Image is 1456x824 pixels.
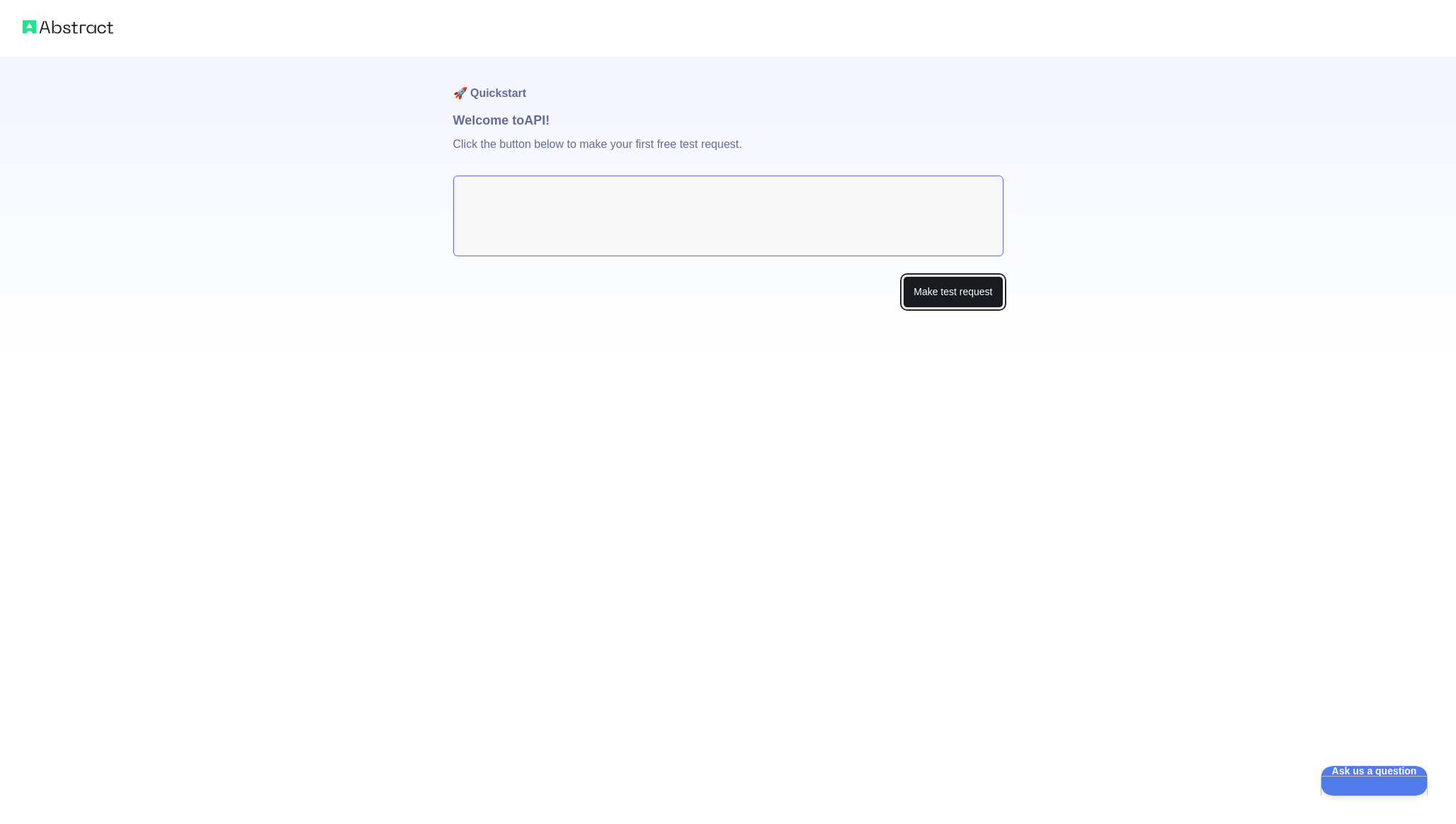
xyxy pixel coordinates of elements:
p: Click the button below to make your first free test request. [453,130,1003,176]
button: Make test request [903,276,1003,308]
h1: 🚀 Quickstart [453,57,1003,110]
iframe: Help Scout Beacon - Open [1321,766,1428,796]
img: Abstract logo [23,17,113,37]
h1: Welcome to API! [453,110,1003,130]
